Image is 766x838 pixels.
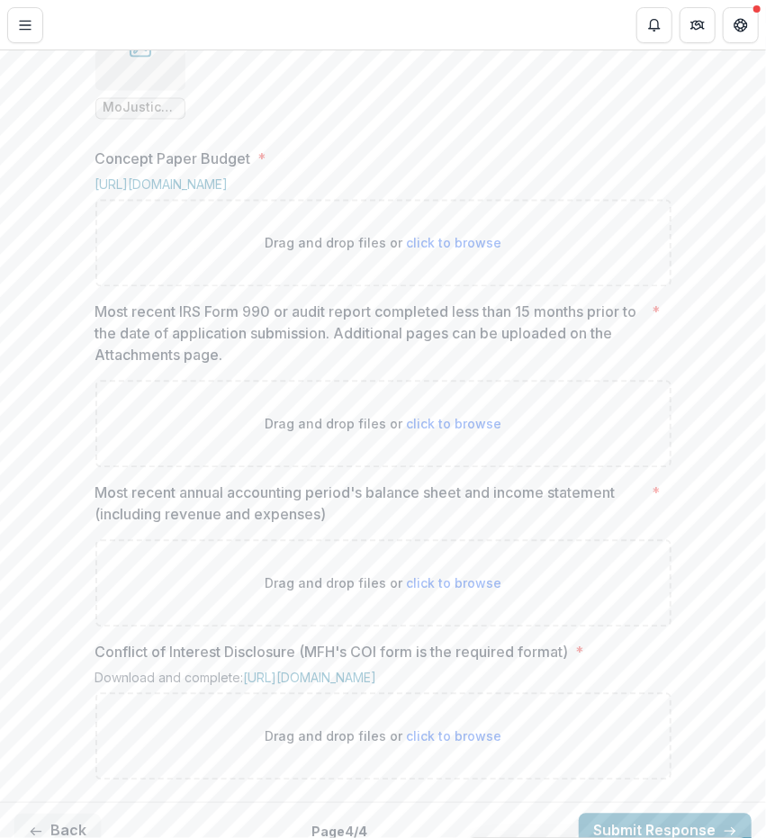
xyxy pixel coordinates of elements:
[636,7,672,43] button: Notifications
[265,727,501,746] p: Drag and drop files or
[95,177,229,193] a: [URL][DOMAIN_NAME]
[95,149,251,170] p: Concept Paper Budget
[723,7,759,43] button: Get Help
[244,671,377,686] a: [URL][DOMAIN_NAME]
[406,417,501,432] span: click to browse
[7,7,43,43] button: Toggle Menu
[265,574,501,593] p: Drag and drop files or
[95,642,569,663] p: Conflict of Interest Disclosure (MFH's COI form is the required format)
[406,729,501,744] span: click to browse
[265,234,501,253] p: Drag and drop files or
[265,415,501,434] p: Drag and drop files or
[406,576,501,591] span: click to browse
[95,671,671,693] div: Download and complete:
[104,101,177,116] span: MoJustice Concept Note.pdf
[95,482,645,526] p: Most recent annual accounting period's balance sheet and income statement (including revenue and ...
[406,236,501,251] span: click to browse
[680,7,716,43] button: Partners
[95,1,185,120] div: Remove FileMoJustice Concept Note.pdf
[95,302,645,366] p: Most recent IRS Form 990 or audit report completed less than 15 months prior to the date of appli...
